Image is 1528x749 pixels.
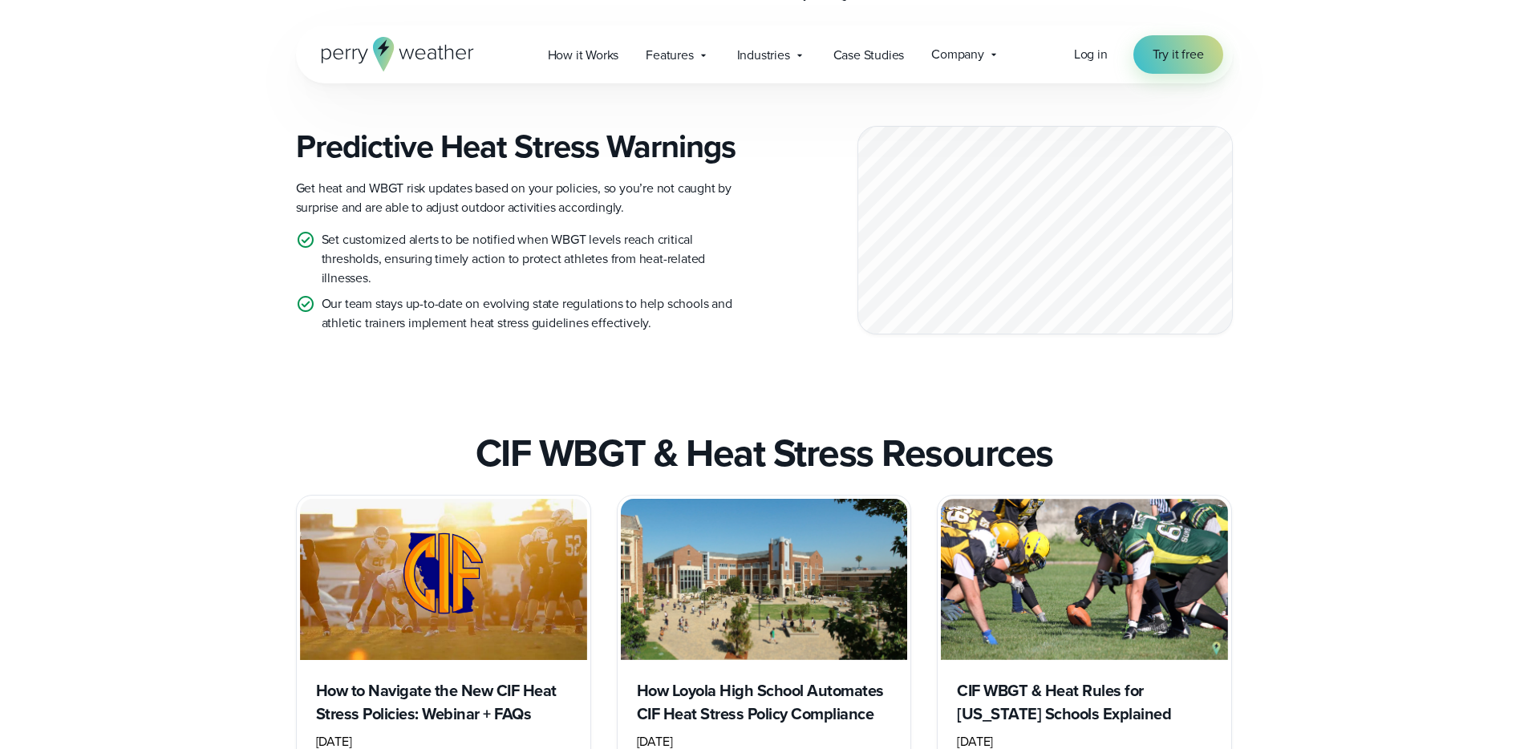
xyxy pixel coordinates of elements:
a: Log in [1074,45,1108,64]
h2: CIF WBGT & Heat Stress Resources [476,431,1053,476]
span: Company [931,45,984,64]
p: Get heat and WBGT risk updates based on your policies, so you’re not caught by surprise and are a... [296,179,752,217]
p: Our team stays up-to-date on evolving state regulations to help schools and athletic trainers imp... [322,294,752,333]
span: Try it free [1153,45,1204,64]
h3: How to Navigate the New CIF Heat Stress Policies: Webinar + FAQs [316,679,571,726]
a: How it Works [534,38,633,71]
h3: CIF WBGT & Heat Rules for [US_STATE] Schools Explained [957,679,1212,726]
img: CIF Wet Bulb Globe Temp [941,499,1228,660]
a: Case Studies [820,38,918,71]
h3: Predictive Heat Stress Warnings [296,128,752,166]
span: Features [646,46,693,65]
h3: How Loyola High School Automates CIF Heat Stress Policy Compliance [637,679,892,726]
a: Try it free [1133,35,1223,74]
span: Case Studies [833,46,905,65]
img: CIF heat stress policies webinar [300,499,587,660]
p: Set customized alerts to be notified when WBGT levels reach critical thresholds, ensuring timely ... [322,230,752,288]
span: Log in [1074,45,1108,63]
span: Industries [737,46,790,65]
span: How it Works [548,46,619,65]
